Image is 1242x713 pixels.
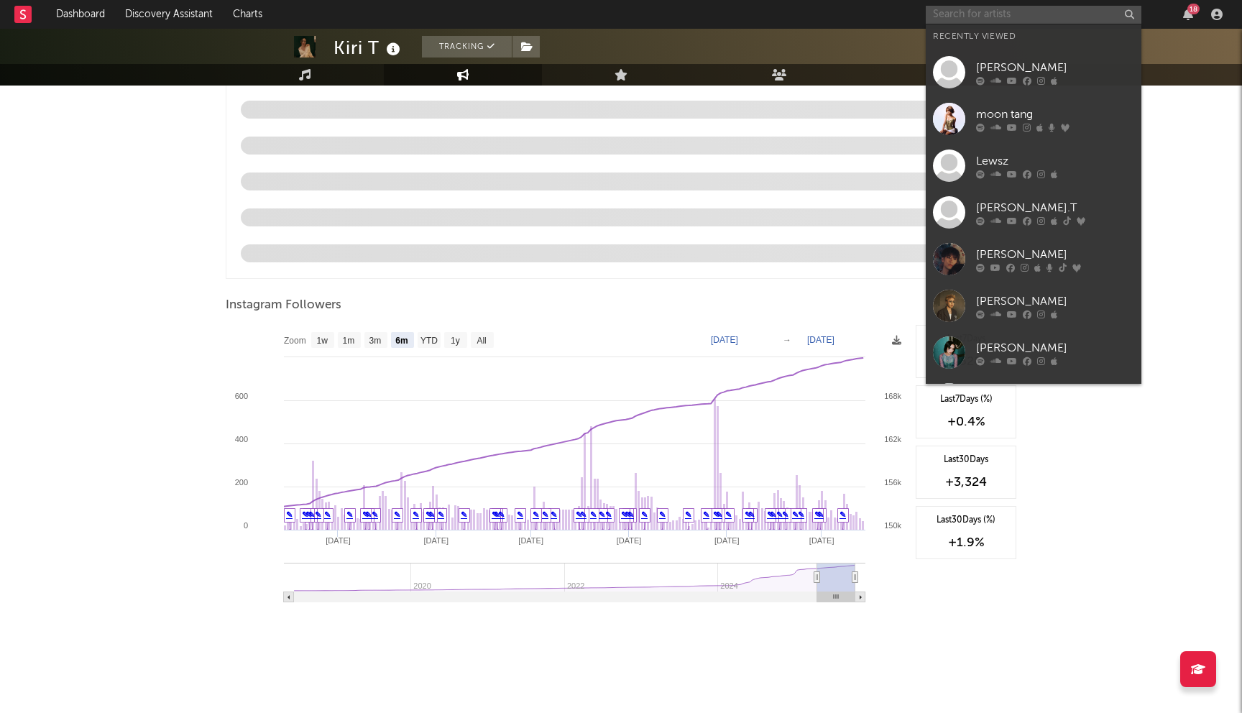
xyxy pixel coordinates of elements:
[926,6,1141,24] input: Search for artists
[372,510,378,519] a: ✎
[924,333,1008,346] div: Last 7 Days
[924,534,1008,551] div: +1.9 %
[362,510,369,519] a: ✎
[924,393,1008,406] div: Last 7 Days (%)
[395,336,408,346] text: 6m
[413,510,419,519] a: ✎
[924,353,1008,370] div: +628
[933,28,1134,45] div: Recently Viewed
[745,510,751,519] a: ✎
[725,510,732,519] a: ✎
[324,510,331,519] a: ✎
[659,510,666,519] a: ✎
[926,189,1141,236] a: [PERSON_NAME].T
[924,454,1008,466] div: Last 30 Days
[346,510,353,519] a: ✎
[976,59,1134,76] div: [PERSON_NAME]
[605,510,612,519] a: ✎
[317,336,328,346] text: 1w
[884,478,901,487] text: 156k
[924,514,1008,527] div: Last 30 Days (%)
[517,510,523,519] a: ✎
[625,510,631,519] a: ✎
[492,510,498,519] a: ✎
[926,282,1141,329] a: [PERSON_NAME]
[711,335,738,345] text: [DATE]
[884,435,901,443] text: 162k
[617,536,642,545] text: [DATE]
[580,510,586,519] a: ✎
[926,376,1141,423] a: MC 張天賦
[302,510,308,519] a: ✎
[326,536,351,545] text: [DATE]
[333,36,404,60] div: Kiri T
[714,536,740,545] text: [DATE]
[926,49,1141,96] a: [PERSON_NAME]
[976,106,1134,123] div: moon tang
[599,510,605,519] a: ✎
[425,510,432,519] a: ✎
[976,199,1134,216] div: [PERSON_NAME].T
[776,510,783,519] a: ✎
[423,536,448,545] text: [DATE]
[685,510,691,519] a: ✎
[814,510,821,519] a: ✎
[235,478,248,487] text: 200
[477,336,486,346] text: All
[926,96,1141,142] a: moon tang
[809,536,834,545] text: [DATE]
[621,510,627,519] a: ✎
[926,142,1141,189] a: Lewsz
[703,510,709,519] a: ✎
[1187,4,1200,14] div: 18
[976,246,1134,263] div: [PERSON_NAME]
[976,293,1134,310] div: [PERSON_NAME]
[926,329,1141,376] a: [PERSON_NAME]
[1183,9,1193,20] button: 18
[451,336,460,346] text: 1y
[244,521,248,530] text: 0
[369,336,382,346] text: 3m
[926,236,1141,282] a: [PERSON_NAME]
[976,152,1134,170] div: Lewsz
[807,335,834,345] text: [DATE]
[533,510,539,519] a: ✎
[884,521,901,530] text: 150k
[284,336,306,346] text: Zoom
[315,510,321,519] a: ✎
[748,510,755,519] a: ✎
[839,510,846,519] a: ✎
[792,510,799,519] a: ✎
[590,510,597,519] a: ✎
[783,335,791,345] text: →
[976,339,1134,356] div: [PERSON_NAME]
[924,474,1008,491] div: +3,324
[798,510,804,519] a: ✎
[576,510,582,519] a: ✎
[782,510,788,519] a: ✎
[226,297,341,314] span: Instagram Followers
[305,510,312,519] a: ✎
[343,336,355,346] text: 1m
[461,510,467,519] a: ✎
[235,435,248,443] text: 400
[518,536,543,545] text: [DATE]
[767,510,773,519] a: ✎
[286,510,293,519] a: ✎
[641,510,648,519] a: ✎
[420,336,438,346] text: YTD
[542,510,548,519] a: ✎
[422,36,512,57] button: Tracking
[713,510,719,519] a: ✎
[394,510,400,519] a: ✎
[235,392,248,400] text: 600
[924,413,1008,431] div: +0.4 %
[551,510,557,519] a: ✎
[884,392,901,400] text: 168k
[438,510,444,519] a: ✎
[498,510,505,519] a: ✎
